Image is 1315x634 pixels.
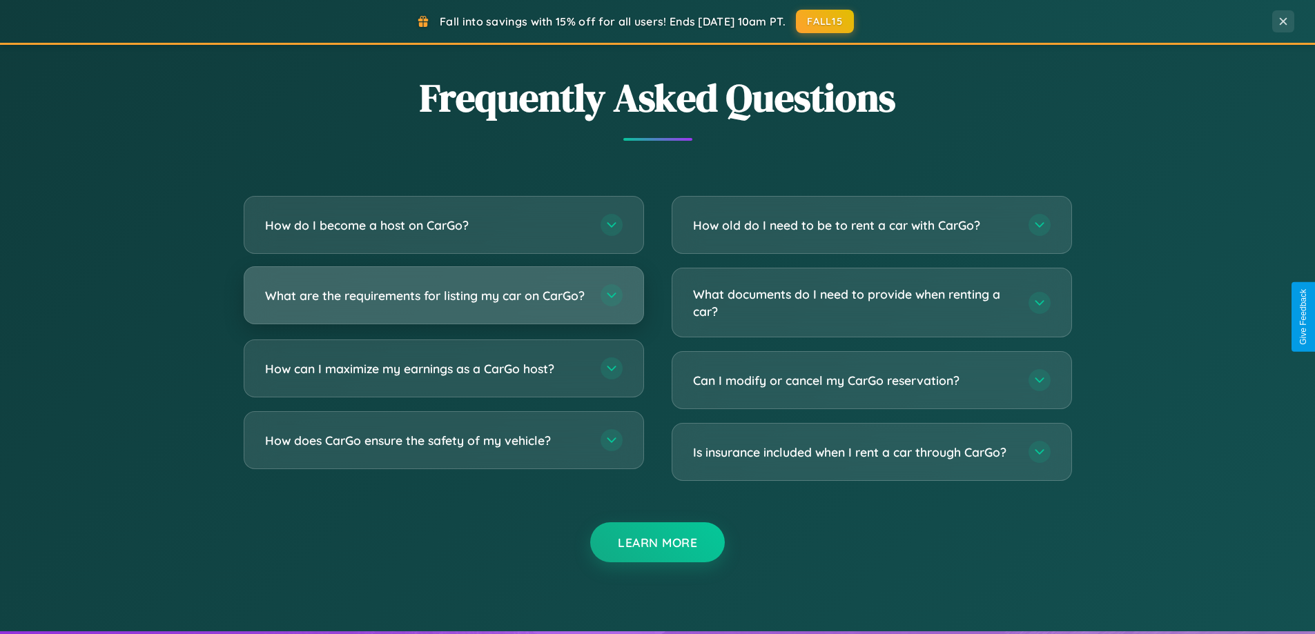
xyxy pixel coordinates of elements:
[590,522,725,562] button: Learn More
[265,360,587,377] h3: How can I maximize my earnings as a CarGo host?
[265,432,587,449] h3: How does CarGo ensure the safety of my vehicle?
[693,286,1015,319] h3: What documents do I need to provide when renting a car?
[693,217,1015,234] h3: How old do I need to be to rent a car with CarGo?
[265,287,587,304] h3: What are the requirements for listing my car on CarGo?
[693,372,1015,389] h3: Can I modify or cancel my CarGo reservation?
[244,71,1072,124] h2: Frequently Asked Questions
[265,217,587,234] h3: How do I become a host on CarGo?
[440,14,786,28] span: Fall into savings with 15% off for all users! Ends [DATE] 10am PT.
[796,10,854,33] button: FALL15
[1298,289,1308,345] div: Give Feedback
[693,444,1015,461] h3: Is insurance included when I rent a car through CarGo?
